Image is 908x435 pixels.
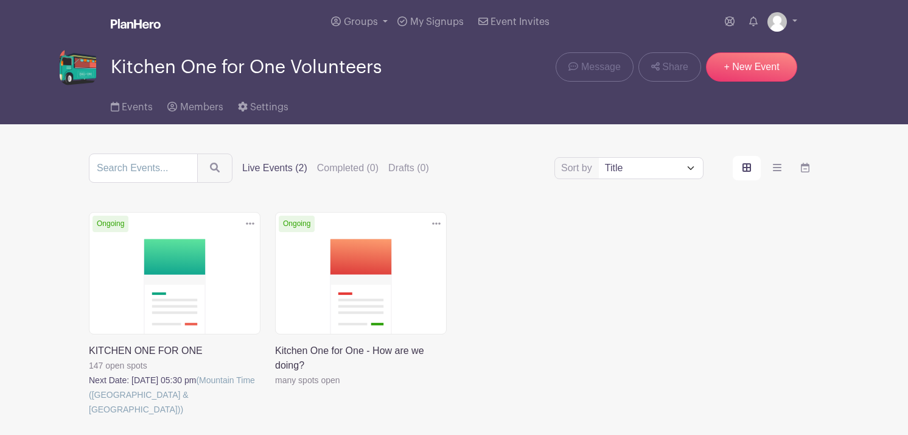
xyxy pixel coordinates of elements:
span: Groups [344,17,378,27]
a: Settings [238,85,288,124]
label: Sort by [561,161,596,175]
label: Completed (0) [317,161,379,175]
a: Members [167,85,223,124]
span: My Signups [410,17,464,27]
label: Drafts (0) [388,161,429,175]
img: default-ce2991bfa6775e67f084385cd625a349d9dcbb7a52a09fb2fda1e96e2d18dcdb.png [767,12,787,32]
img: truck.png [60,49,96,85]
span: Event Invites [491,17,550,27]
label: Live Events (2) [242,161,307,175]
span: Kitchen One for One Volunteers [111,57,382,77]
span: Settings [250,102,288,112]
a: Events [111,85,153,124]
span: Members [180,102,223,112]
div: order and view [733,156,819,180]
div: filters [242,161,429,175]
a: + New Event [706,52,797,82]
span: Message [581,60,621,74]
input: Search Events... [89,154,198,183]
span: Share [662,60,688,74]
img: logo_white-6c42ec7e38ccf1d336a20a19083b03d10ae64f83f12c07503d8b9e83406b4c7d.svg [111,19,161,29]
a: Share [638,52,701,82]
span: Events [122,102,153,112]
a: Message [556,52,633,82]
